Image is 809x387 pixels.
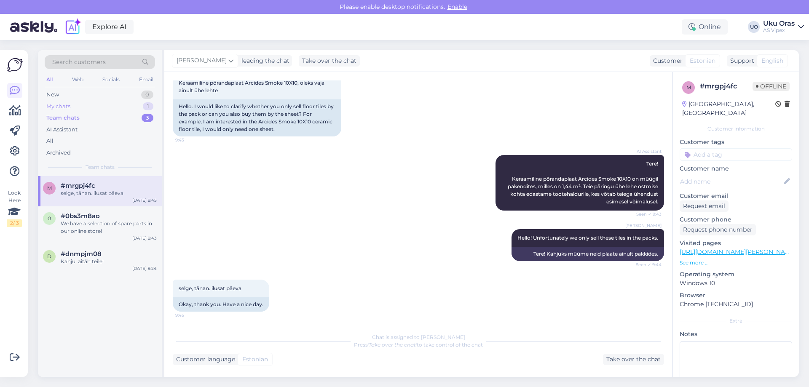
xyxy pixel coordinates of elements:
[64,18,82,36] img: explore-ai
[173,297,269,312] div: Okay, thank you. Have a nice day.
[7,219,22,227] div: 2 / 3
[132,265,157,272] div: [DATE] 9:24
[137,74,155,85] div: Email
[47,253,51,259] span: d
[682,19,728,35] div: Online
[690,56,715,65] span: Estonian
[61,258,157,265] div: Kahju, aitäh teile!
[445,3,470,11] span: Enable
[680,164,792,173] p: Customer name
[680,279,792,288] p: Windows 10
[680,300,792,309] p: Chrome [TECHNICAL_ID]
[680,248,796,256] a: [URL][DOMAIN_NAME][PERSON_NAME]
[680,192,792,200] p: Customer email
[45,74,54,85] div: All
[680,224,756,235] div: Request phone number
[173,355,235,364] div: Customer language
[680,138,792,147] p: Customer tags
[680,148,792,161] input: Add a tag
[680,270,792,279] p: Operating system
[299,55,360,67] div: Take over the chat
[630,262,662,268] span: Seen ✓ 9:44
[132,235,157,241] div: [DATE] 9:43
[753,82,790,91] span: Offline
[763,20,804,34] a: Uku OrasAS Vipex
[46,125,78,134] div: AI Assistant
[173,99,341,136] div: Hello. I would like to clarify whether you only sell floor tiles by the pack or can you also buy ...
[177,56,227,65] span: [PERSON_NAME]
[142,114,153,122] div: 3
[368,342,417,348] i: 'Take over the chat'
[85,20,134,34] a: Explore AI
[354,342,483,348] span: Press to take control of the chat
[372,334,465,340] span: Chat is assigned to [PERSON_NAME]
[132,197,157,203] div: [DATE] 9:45
[680,259,792,267] p: See more ...
[680,215,792,224] p: Customer phone
[603,354,664,365] div: Take over the chat
[47,185,52,191] span: m
[46,91,59,99] div: New
[763,20,795,27] div: Uku Oras
[46,137,54,145] div: All
[748,21,760,33] div: UO
[700,81,753,91] div: # mrgpj4fc
[70,74,85,85] div: Web
[141,91,153,99] div: 0
[682,100,775,117] div: [GEOGRAPHIC_DATA], [GEOGRAPHIC_DATA]
[680,317,792,325] div: Extra
[680,330,792,339] p: Notes
[61,189,157,197] div: selge, tänan. ilusat päeva
[46,102,70,111] div: My chats
[680,125,792,133] div: Customer information
[517,235,658,241] span: Hello! Unfortunately we only sell these tiles in the packs.
[175,312,207,318] span: 9:45
[61,182,95,189] span: #mrgpj4fc
[7,57,23,73] img: Askly Logo
[61,250,102,258] span: #dnmpjm08
[175,137,207,143] span: 9:43
[680,177,782,186] input: Add name
[763,27,795,34] div: AS Vipex
[512,247,664,261] div: Tere! Kahjuks müüme neid plaate ainult pakkides.
[630,148,662,155] span: AI Assistant
[61,220,157,235] div: We have a selection of spare parts in our online store!
[727,56,754,65] div: Support
[680,200,729,212] div: Request email
[625,222,662,229] span: [PERSON_NAME]
[61,212,100,220] span: #0bs3m8ao
[179,285,241,291] span: selge, tänan. ilusat päeva
[680,291,792,300] p: Browser
[680,239,792,248] p: Visited pages
[242,355,268,364] span: Estonian
[52,58,106,67] span: Search customers
[650,56,683,65] div: Customer
[7,189,22,227] div: Look Here
[101,74,121,85] div: Socials
[238,56,289,65] div: leading the chat
[143,102,153,111] div: 1
[761,56,783,65] span: English
[686,84,691,91] span: m
[630,211,662,217] span: Seen ✓ 9:43
[46,114,80,122] div: Team chats
[46,149,71,157] div: Archived
[86,163,115,171] span: Team chats
[48,215,51,222] span: 0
